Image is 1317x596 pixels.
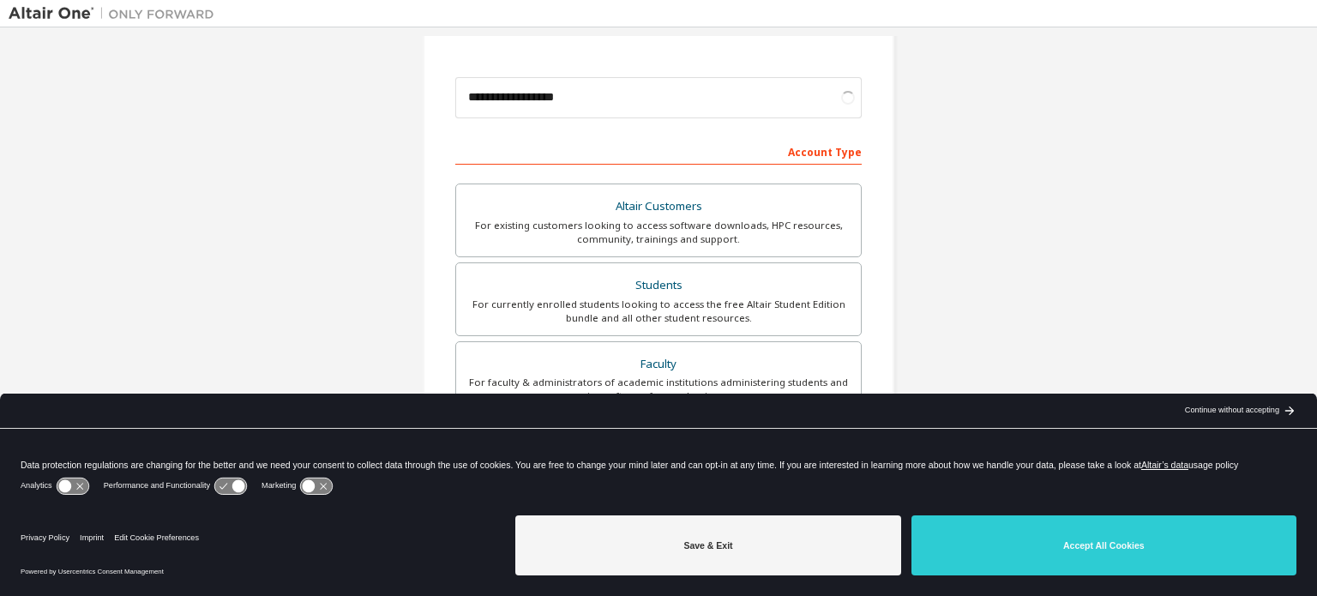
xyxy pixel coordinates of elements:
img: Altair One [9,5,223,22]
div: Altair Customers [466,195,851,219]
div: For existing customers looking to access software downloads, HPC resources, community, trainings ... [466,219,851,246]
div: Account Type [455,137,862,165]
div: Faculty [466,352,851,376]
div: For currently enrolled students looking to access the free Altair Student Edition bundle and all ... [466,298,851,325]
div: For faculty & administrators of academic institutions administering students and accessing softwa... [466,376,851,403]
div: Students [466,274,851,298]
